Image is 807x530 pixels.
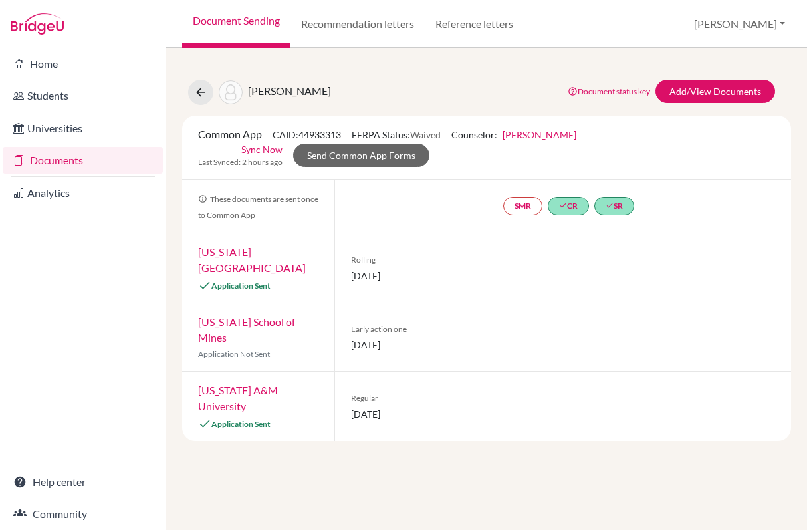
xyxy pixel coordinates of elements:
span: Common App [198,128,262,140]
a: [US_STATE] A&M University [198,384,278,412]
img: Bridge-U [11,13,64,35]
span: FERPA Status: [352,129,441,140]
button: [PERSON_NAME] [688,11,791,37]
a: [US_STATE] School of Mines [198,315,295,344]
a: Students [3,82,163,109]
a: Community [3,501,163,527]
span: Early action one [351,323,471,335]
span: Last Synced: 2 hours ago [198,156,283,168]
span: [DATE] [351,338,471,352]
a: [US_STATE][GEOGRAPHIC_DATA] [198,245,306,274]
a: Help center [3,469,163,495]
span: Counselor: [451,129,576,140]
span: Regular [351,392,471,404]
span: [DATE] [351,269,471,283]
span: Application Sent [211,419,271,429]
a: Documents [3,147,163,174]
a: Add/View Documents [655,80,775,103]
span: [DATE] [351,407,471,421]
a: Home [3,51,163,77]
a: [PERSON_NAME] [503,129,576,140]
a: Universities [3,115,163,142]
span: Application Sent [211,281,271,291]
i: done [606,201,614,209]
a: Sync Now [241,142,283,156]
span: [PERSON_NAME] [248,84,331,97]
a: doneCR [548,197,589,215]
a: Analytics [3,180,163,206]
span: Rolling [351,254,471,266]
a: SMR [503,197,542,215]
a: doneSR [594,197,634,215]
span: CAID: 44933313 [273,129,341,140]
i: done [559,201,567,209]
span: These documents are sent once to Common App [198,194,318,220]
a: Document status key [568,86,650,96]
a: Send Common App Forms [293,144,429,167]
span: Application Not Sent [198,349,270,359]
span: Waived [410,129,441,140]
